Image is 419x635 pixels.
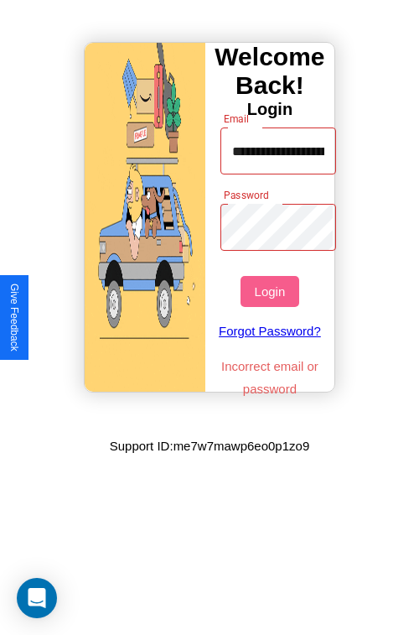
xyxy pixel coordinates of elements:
[224,112,250,126] label: Email
[85,43,205,392] img: gif
[205,100,334,119] h4: Login
[224,188,268,202] label: Password
[8,284,20,351] div: Give Feedback
[17,578,57,618] div: Open Intercom Messenger
[212,355,328,400] p: Incorrect email or password
[212,307,328,355] a: Forgot Password?
[110,435,309,457] p: Support ID: me7w7mawp6eo0p1zo9
[241,276,298,307] button: Login
[205,43,334,100] h3: Welcome Back!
